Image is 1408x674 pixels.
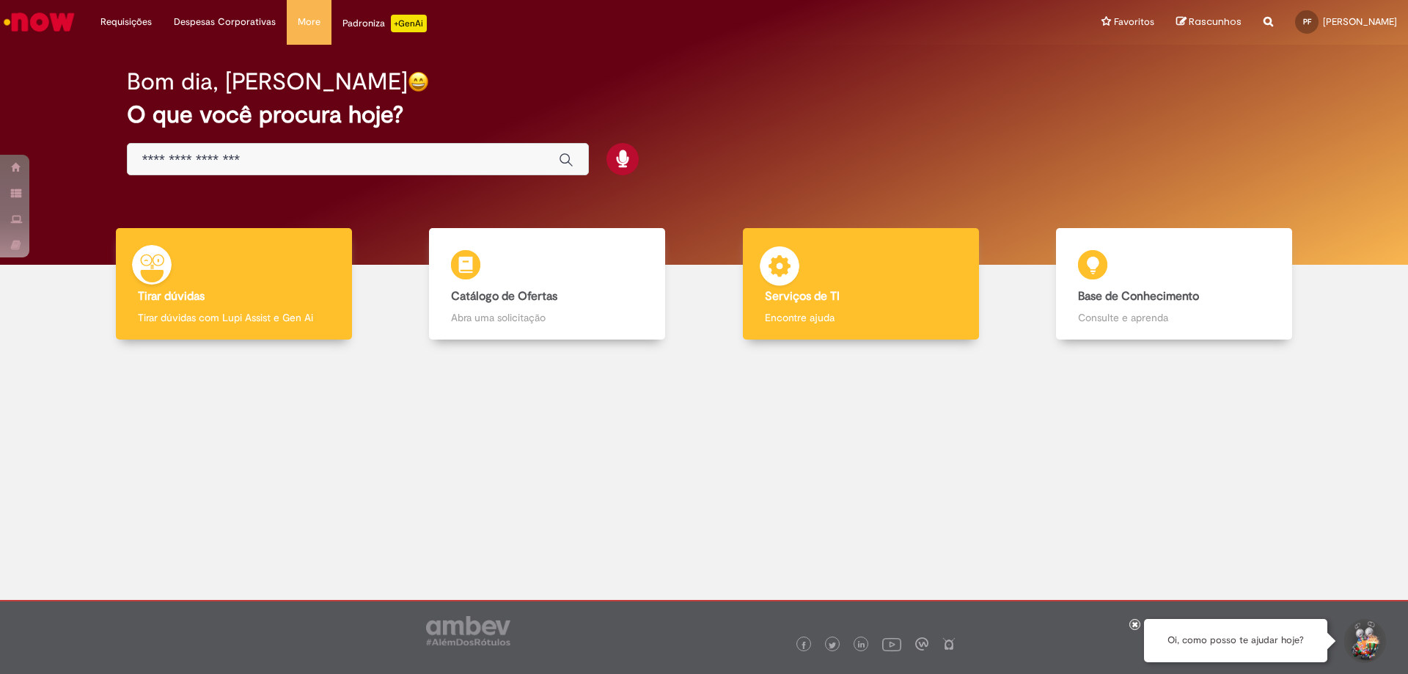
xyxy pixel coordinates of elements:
div: Padroniza [342,15,427,32]
span: More [298,15,320,29]
img: logo_footer_twitter.png [829,642,836,649]
img: logo_footer_youtube.png [882,634,901,653]
b: Base de Conhecimento [1078,289,1199,304]
span: PF [1303,17,1311,26]
span: Rascunhos [1189,15,1242,29]
h2: Bom dia, [PERSON_NAME] [127,69,408,95]
a: Serviços de TI Encontre ajuda [704,228,1018,340]
a: Base de Conhecimento Consulte e aprenda [1018,228,1332,340]
span: Requisições [100,15,152,29]
p: Encontre ajuda [765,310,957,325]
a: Tirar dúvidas Tirar dúvidas com Lupi Assist e Gen Ai [77,228,391,340]
a: Rascunhos [1176,15,1242,29]
h2: O que você procura hoje? [127,102,1282,128]
p: +GenAi [391,15,427,32]
a: Catálogo de Ofertas Abra uma solicitação [391,228,705,340]
img: logo_footer_facebook.png [800,642,807,649]
img: happy-face.png [408,71,429,92]
span: Despesas Corporativas [174,15,276,29]
img: logo_footer_ambev_rotulo_gray.png [426,616,510,645]
b: Tirar dúvidas [138,289,205,304]
img: logo_footer_naosei.png [942,637,956,651]
span: [PERSON_NAME] [1323,15,1397,28]
img: logo_footer_linkedin.png [858,641,865,650]
div: Oi, como posso te ajudar hoje? [1144,619,1327,662]
p: Abra uma solicitação [451,310,643,325]
span: Favoritos [1114,15,1154,29]
button: Iniciar Conversa de Suporte [1342,619,1386,663]
img: logo_footer_workplace.png [915,637,928,651]
p: Consulte e aprenda [1078,310,1270,325]
b: Serviços de TI [765,289,840,304]
p: Tirar dúvidas com Lupi Assist e Gen Ai [138,310,330,325]
img: ServiceNow [1,7,77,37]
b: Catálogo de Ofertas [451,289,557,304]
